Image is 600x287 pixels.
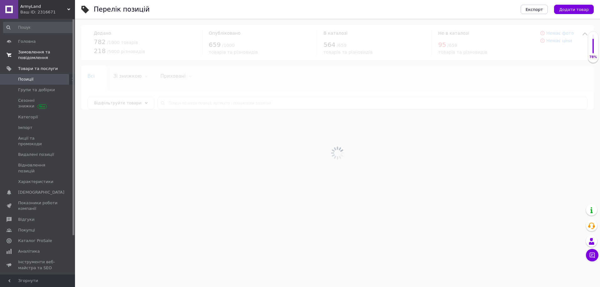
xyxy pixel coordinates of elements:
input: Пошук [3,22,74,33]
span: Позиції [18,77,33,82]
span: Групи та добірки [18,87,55,93]
div: Ваш ID: 2316671 [20,9,75,15]
button: Додати товар [554,5,594,14]
button: Експорт [521,5,548,14]
button: Чат з покупцем [586,249,598,261]
span: Імпорт [18,125,32,131]
span: Замовлення та повідомлення [18,49,58,61]
span: Характеристики [18,179,53,185]
span: Акції та промокоди [18,136,58,147]
span: Покупці [18,227,35,233]
span: Видалені позиції [18,152,54,157]
span: Експорт [526,7,543,12]
span: Головна [18,39,36,44]
span: Сезонні знижки [18,98,58,109]
span: Відновлення позицій [18,162,58,174]
span: Відгуки [18,217,34,222]
div: 78% [588,55,598,59]
span: Товари та послуги [18,66,58,72]
span: [DEMOGRAPHIC_DATA] [18,190,64,195]
span: Додати товар [559,7,589,12]
span: Категорії [18,114,38,120]
div: Перелік позицій [94,6,150,13]
span: Каталог ProSale [18,238,52,244]
span: ArmyLand [20,4,67,9]
span: Інструменти веб-майстра та SEO [18,259,58,270]
span: Аналітика [18,249,40,254]
span: Показники роботи компанії [18,200,58,211]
